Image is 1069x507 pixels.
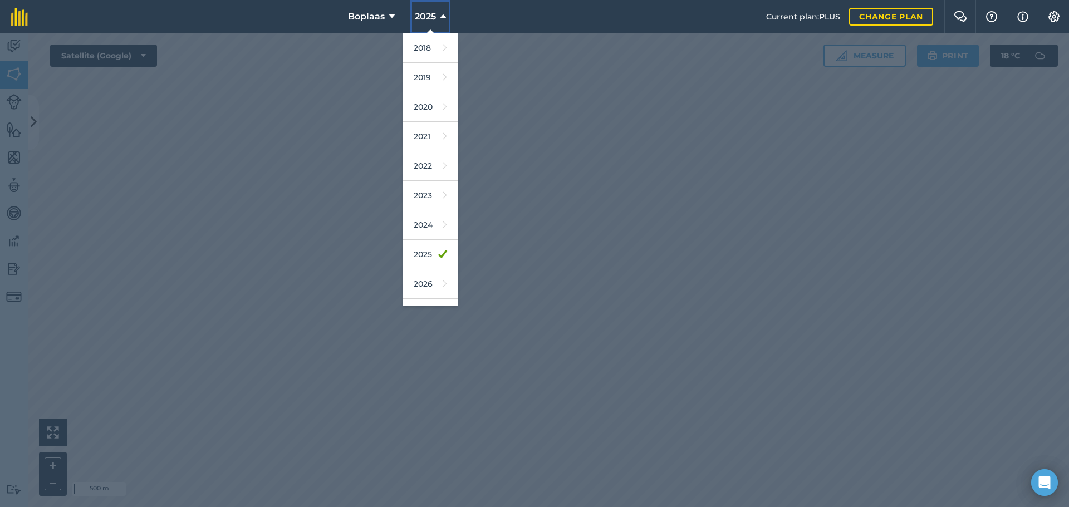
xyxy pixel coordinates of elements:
img: fieldmargin Logo [11,8,28,26]
a: 2023 [403,181,458,210]
span: Boplaas [348,10,385,23]
a: 2019 [403,63,458,92]
a: 2026 [403,269,458,299]
a: 2020 [403,92,458,122]
a: 2027 [403,299,458,328]
img: A cog icon [1047,11,1061,22]
div: Open Intercom Messenger [1031,469,1058,496]
a: 2021 [403,122,458,151]
img: A question mark icon [985,11,998,22]
a: 2024 [403,210,458,240]
a: 2018 [403,33,458,63]
a: 2025 [403,240,458,269]
img: Two speech bubbles overlapping with the left bubble in the forefront [954,11,967,22]
span: Current plan : PLUS [766,11,840,23]
span: 2025 [415,10,436,23]
a: Change plan [849,8,933,26]
a: 2022 [403,151,458,181]
img: svg+xml;base64,PHN2ZyB4bWxucz0iaHR0cDovL3d3dy53My5vcmcvMjAwMC9zdmciIHdpZHRoPSIxNyIgaGVpZ2h0PSIxNy... [1017,10,1028,23]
